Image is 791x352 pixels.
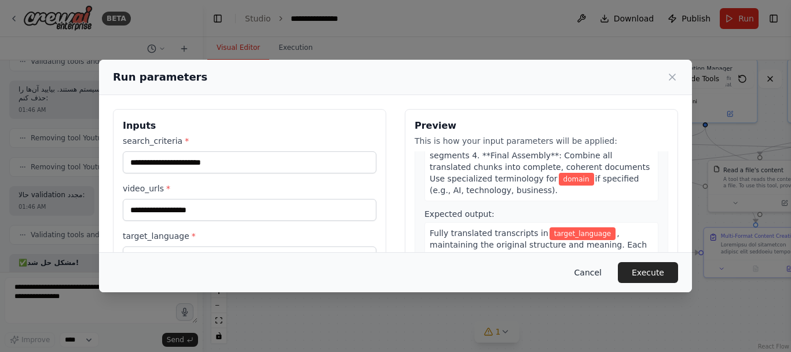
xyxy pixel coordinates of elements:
span: Variable: domain [559,173,594,186]
span: Fully translated transcripts in [430,228,548,238]
p: This is how your input parameters will be applied: [415,135,668,147]
h2: Run parameters [113,69,207,85]
button: Execute [618,262,678,283]
span: Variable: target_language [550,227,616,240]
label: search_criteria [123,135,376,147]
h3: Preview [415,119,668,133]
label: video_urls [123,183,376,194]
span: Expected output: [424,209,495,219]
label: target_language [123,230,376,242]
button: Cancel [565,262,611,283]
h3: Inputs [123,119,376,133]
